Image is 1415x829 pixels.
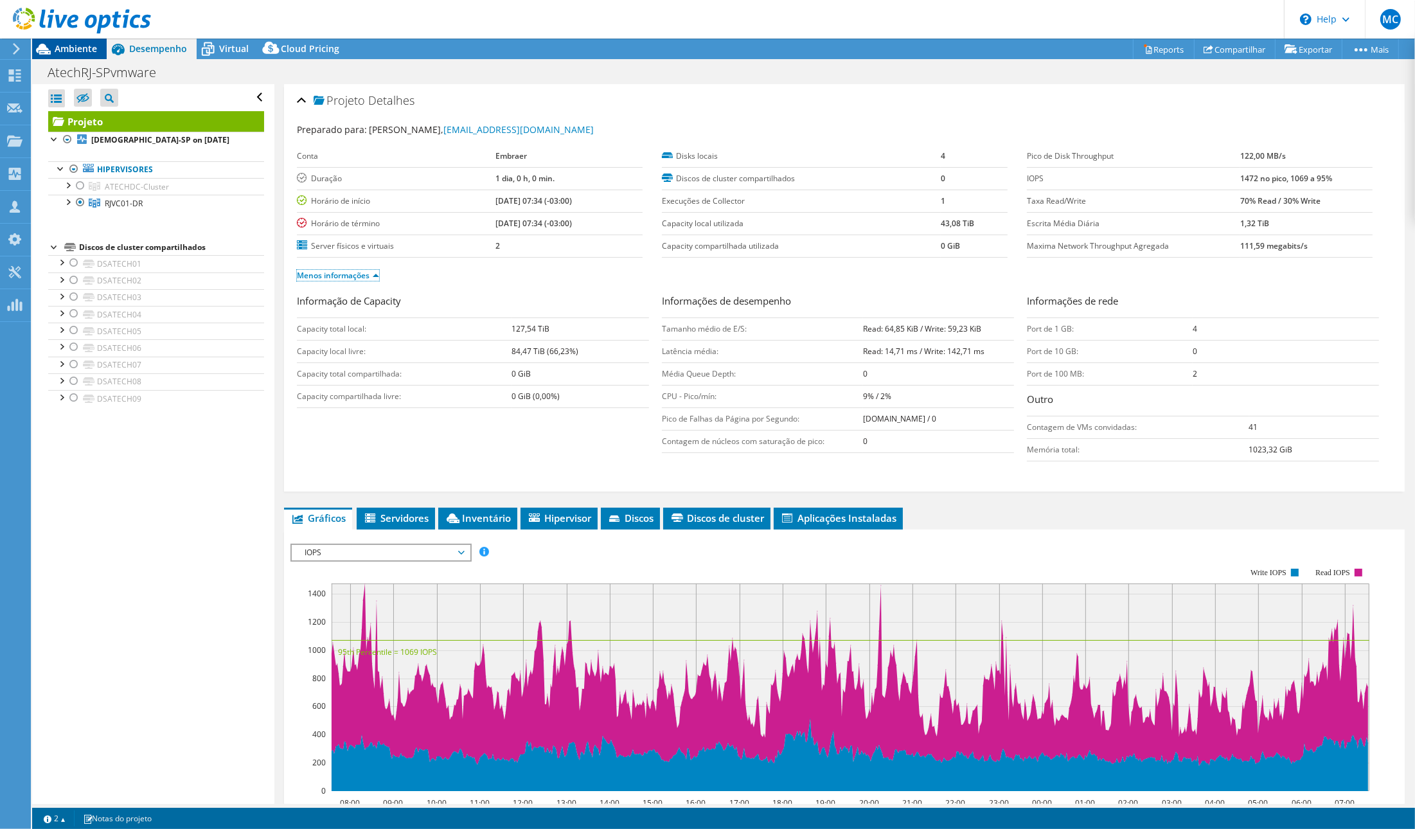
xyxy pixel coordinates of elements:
[1027,172,1240,185] label: IOPS
[662,150,941,163] label: Disks locais
[1292,798,1312,808] text: 06:00
[1027,294,1379,311] h3: Informações de rede
[495,195,572,206] b: [DATE] 07:34 (-03:00)
[512,323,549,334] b: 127,54 TiB
[1027,150,1240,163] label: Pico de Disk Throughput
[495,150,527,161] b: Embraer
[312,757,326,768] text: 200
[1249,444,1293,455] b: 1023,32 GiB
[312,673,326,684] text: 800
[470,798,490,808] text: 11:00
[42,66,176,80] h1: AtechRJ-SPvmware
[35,810,75,826] a: 2
[556,798,576,808] text: 13:00
[1027,317,1193,340] td: Port de 1 GB:
[1315,568,1350,577] text: Read IOPS
[48,306,264,323] a: DSATECH04
[662,172,941,185] label: Discos de cluster compartilhados
[1193,346,1197,357] b: 0
[863,413,936,424] b: [DOMAIN_NAME] / 0
[902,798,922,808] text: 21:00
[1205,798,1225,808] text: 04:00
[340,798,360,808] text: 08:00
[780,512,896,524] span: Aplicações Instaladas
[321,785,326,796] text: 0
[1275,39,1342,59] a: Exportar
[308,616,326,627] text: 1200
[48,195,264,211] a: RJVC01-DR
[662,195,941,208] label: Execuções de Collector
[1250,568,1286,577] text: Write IOPS
[662,240,941,253] label: Capacity compartilhada utilizada
[512,346,578,357] b: 84,47 TiB (66,23%)
[298,545,463,560] span: IOPS
[1240,173,1332,184] b: 1472 no pico, 1069 a 95%
[941,150,945,161] b: 4
[662,217,941,230] label: Capacity local utilizada
[662,407,864,430] td: Pico de Falhas da Página por Segundo:
[513,798,533,808] text: 12:00
[945,798,965,808] text: 22:00
[363,512,429,524] span: Servidores
[686,798,706,808] text: 16:00
[369,123,594,136] span: [PERSON_NAME],
[662,294,1014,311] h3: Informações de desempenho
[297,217,495,230] label: Horário de término
[863,391,891,402] b: 9% / 2%
[863,436,868,447] b: 0
[662,385,864,407] td: CPU - Pico/mín:
[290,512,346,524] span: Gráficos
[1027,340,1193,362] td: Port de 10 GB:
[1133,39,1195,59] a: Reports
[1118,798,1138,808] text: 02:00
[297,172,495,185] label: Duração
[383,798,403,808] text: 09:00
[129,42,187,55] span: Desempenho
[297,195,495,208] label: Horário de início
[859,798,879,808] text: 20:00
[48,272,264,289] a: DSATECH02
[312,729,326,740] text: 400
[443,123,594,136] a: [EMAIL_ADDRESS][DOMAIN_NAME]
[1240,240,1308,251] b: 111,59 megabits/s
[863,323,981,334] b: Read: 64,85 KiB / Write: 59,23 KiB
[1027,416,1249,438] td: Contagem de VMs convidadas:
[1027,195,1240,208] label: Taxa Read/Write
[1335,798,1355,808] text: 07:00
[662,430,864,452] td: Contagem de núcleos com saturação de pico:
[1380,9,1401,30] span: MC
[297,270,379,281] a: Menos informações
[1248,798,1268,808] text: 05:00
[662,340,864,362] td: Latência média:
[445,512,511,524] span: Inventário
[941,173,945,184] b: 0
[48,132,264,148] a: [DEMOGRAPHIC_DATA]-SP on [DATE]
[1249,422,1258,432] b: 41
[48,178,264,195] a: ATECHDC-Cluster
[1162,798,1182,808] text: 03:00
[1027,240,1240,253] label: Maxima Network Throughput Agregada
[297,340,512,362] td: Capacity local livre:
[297,240,495,253] label: Server físicos e virtuais
[941,195,945,206] b: 1
[1240,195,1321,206] b: 70% Read / 30% Write
[48,373,264,390] a: DSATECH08
[48,390,264,407] a: DSATECH09
[607,512,654,524] span: Discos
[1240,218,1269,229] b: 1,32 TiB
[1032,798,1052,808] text: 00:00
[495,218,572,229] b: [DATE] 07:34 (-03:00)
[74,810,161,826] a: Notas do projeto
[219,42,249,55] span: Virtual
[512,368,531,379] b: 0 GiB
[941,218,974,229] b: 43,08 TiB
[662,317,864,340] td: Tamanho médio de E/S:
[48,111,264,132] a: Projeto
[314,94,365,107] span: Projeto
[48,357,264,373] a: DSATECH07
[729,798,749,808] text: 17:00
[1300,13,1312,25] svg: \n
[1342,39,1399,59] a: Mais
[495,240,500,251] b: 2
[1027,392,1379,409] h3: Outro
